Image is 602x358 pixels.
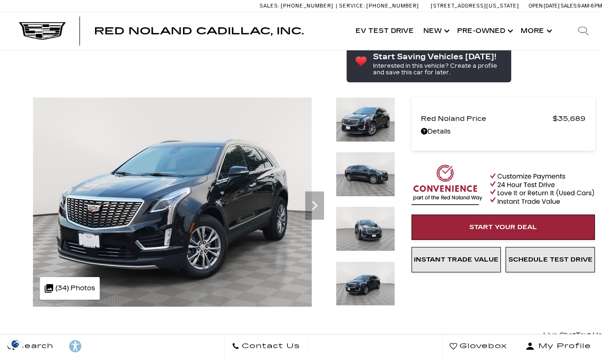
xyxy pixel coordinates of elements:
span: Sales: [561,3,578,9]
span: Contact Us [239,340,300,353]
span: Instant Trade Value [414,256,499,263]
a: Glovebox [442,334,515,358]
a: Red Noland Cadillac, Inc. [94,26,304,36]
span: 9 AM-6 PM [578,3,602,9]
span: [PHONE_NUMBER] [281,3,333,9]
a: Red Noland Price $35,689 [421,112,586,125]
span: Search [15,340,54,353]
span: [PHONE_NUMBER] [366,3,419,9]
a: [STREET_ADDRESS][US_STATE] [431,3,519,9]
img: Certified Used 2022 Stellar Black Metallic Cadillac Premium Luxury image 1 [336,97,395,142]
img: Certified Used 2022 Stellar Black Metallic Cadillac Premium Luxury image 1 [33,97,312,307]
img: Cadillac Dark Logo with Cadillac White Text [19,22,66,40]
img: Certified Used 2022 Stellar Black Metallic Cadillac Premium Luxury image 2 [336,152,395,197]
a: Live Chat [543,329,576,342]
span: Start Your Deal [469,223,537,231]
img: Opt-Out Icon [5,339,26,349]
span: Red Noland Cadillac, Inc. [94,25,304,37]
button: More [516,12,555,50]
div: Next [305,191,324,220]
a: Schedule Test Drive [506,247,595,272]
a: New [419,12,452,50]
span: Open [DATE] [529,3,560,9]
span: Live Chat [543,331,576,339]
a: Contact Us [224,334,308,358]
span: Sales: [260,3,279,9]
span: $35,689 [553,112,586,125]
div: (34) Photos [40,277,100,300]
span: Text Us [576,331,602,339]
a: Text Us [576,329,602,342]
section: Click to Open Cookie Consent Modal [5,339,26,349]
a: Start Your Deal [412,215,595,240]
a: Details [421,125,586,138]
a: EV Test Drive [351,12,419,50]
img: Certified Used 2022 Stellar Black Metallic Cadillac Premium Luxury image 4 [336,262,395,306]
img: Certified Used 2022 Stellar Black Metallic Cadillac Premium Luxury image 3 [336,207,395,251]
span: Schedule Test Drive [508,256,593,263]
span: My Profile [535,340,591,353]
a: Pre-Owned [452,12,516,50]
a: Instant Trade Value [412,247,501,272]
span: Glovebox [457,340,507,353]
a: Sales: [PHONE_NUMBER] [260,3,336,8]
button: Open user profile menu [515,334,602,358]
a: Service: [PHONE_NUMBER] [336,3,421,8]
span: Red Noland Price [421,112,553,125]
span: Service: [339,3,365,9]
